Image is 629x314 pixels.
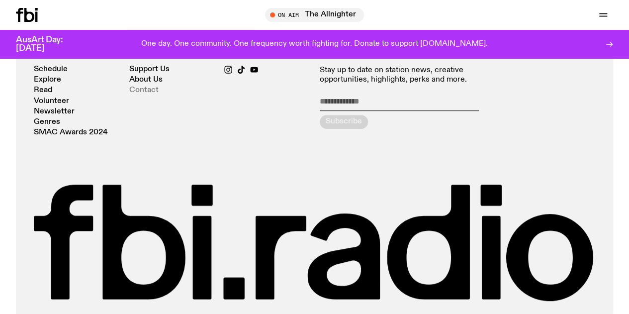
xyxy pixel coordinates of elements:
p: Stay up to date on station news, creative opportunities, highlights, perks and more. [320,66,500,85]
a: Contact [129,87,159,94]
a: About Us [129,76,163,84]
a: Genres [34,118,60,126]
p: One day. One community. One frequency worth fighting for. Donate to support [DOMAIN_NAME]. [141,40,488,49]
a: Support Us [129,66,170,73]
h3: AusArt Day: [DATE] [16,36,80,53]
button: Subscribe [320,115,368,129]
a: Schedule [34,66,68,73]
a: Newsletter [34,108,75,115]
a: Read [34,87,52,94]
a: Explore [34,76,61,84]
a: SMAC Awards 2024 [34,129,108,136]
button: On AirThe Allnighter [265,8,364,22]
a: Volunteer [34,98,69,105]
